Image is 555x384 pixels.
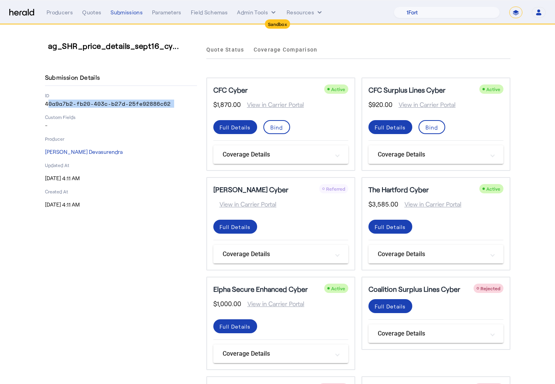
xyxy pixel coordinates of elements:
[263,120,290,134] button: Bind
[375,123,406,131] div: Full Details
[368,120,412,134] button: Full Details
[45,100,197,108] p: 40a9a7b2-fb20-403c-b27d-25fe92886c62
[375,223,406,231] div: Full Details
[82,9,101,16] div: Quotes
[254,47,318,52] span: Coverage Comparison
[45,122,197,129] p: -
[368,184,429,195] h5: The Hartford Cyber
[368,299,412,313] button: Full Details
[223,250,330,259] mat-panel-title: Coverage Details
[213,84,248,95] h5: CFC Cyber
[45,174,197,182] p: [DATE] 4:11 AM
[368,245,503,263] mat-expansion-panel-header: Coverage Details
[213,184,289,195] h5: [PERSON_NAME] Cyber
[378,329,485,338] mat-panel-title: Coverage Details
[213,319,257,333] button: Full Details
[331,86,345,92] span: Active
[45,148,197,156] p: [PERSON_NAME] Devasurendra
[206,47,244,52] span: Quote Status
[220,223,251,231] div: Full Details
[45,73,103,82] h4: Submission Details
[368,200,398,209] span: $3,585.00
[213,200,277,209] span: View in Carrier Portal
[223,349,330,358] mat-panel-title: Coverage Details
[48,40,200,51] h3: ag_SHR_price_details_sept16_cy...
[418,120,445,134] button: Bind
[378,150,485,159] mat-panel-title: Coverage Details
[368,324,503,343] mat-expansion-panel-header: Coverage Details
[45,162,197,168] p: Updated At
[265,19,290,29] div: Sandbox
[326,186,345,191] span: Referred
[45,201,197,208] p: [DATE] 4:11 AM
[378,250,485,259] mat-panel-title: Coverage Details
[213,220,257,234] button: Full Details
[237,9,277,16] button: internal dropdown menu
[220,123,251,131] div: Full Details
[213,284,308,294] h5: Elpha Secure Enhanced Cyber
[213,344,348,363] mat-expansion-panel-header: Coverage Details
[45,92,197,98] p: ID
[47,9,73,16] div: Producers
[398,200,462,209] span: View in Carrier Portal
[45,136,197,142] p: Producer
[375,302,406,310] div: Full Details
[220,322,251,331] div: Full Details
[191,9,228,16] div: Field Schemas
[45,114,197,120] p: Custom Fields
[241,299,304,308] span: View in Carrier Portal
[111,9,143,16] div: Submissions
[481,286,500,291] span: Rejected
[392,100,456,109] span: View in Carrier Portal
[152,9,182,16] div: Parameters
[368,145,503,164] mat-expansion-panel-header: Coverage Details
[223,150,330,159] mat-panel-title: Coverage Details
[213,245,348,263] mat-expansion-panel-header: Coverage Details
[241,100,304,109] span: View in Carrier Portal
[213,299,241,308] span: $1,000.00
[368,100,392,109] span: $920.00
[213,100,241,109] span: $1,870.00
[331,286,345,291] span: Active
[45,188,197,195] p: Created At
[368,284,460,294] h5: Coalition Surplus Lines Cyber
[206,40,244,59] a: Quote Status
[368,84,446,95] h5: CFC Surplus Lines Cyber
[425,123,438,131] div: Bind
[213,145,348,164] mat-expansion-panel-header: Coverage Details
[254,40,318,59] a: Coverage Comparison
[287,9,323,16] button: Resources dropdown menu
[270,123,283,131] div: Bind
[9,9,34,16] img: Herald Logo
[368,220,412,234] button: Full Details
[486,86,500,92] span: Active
[486,186,500,191] span: Active
[213,120,257,134] button: Full Details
